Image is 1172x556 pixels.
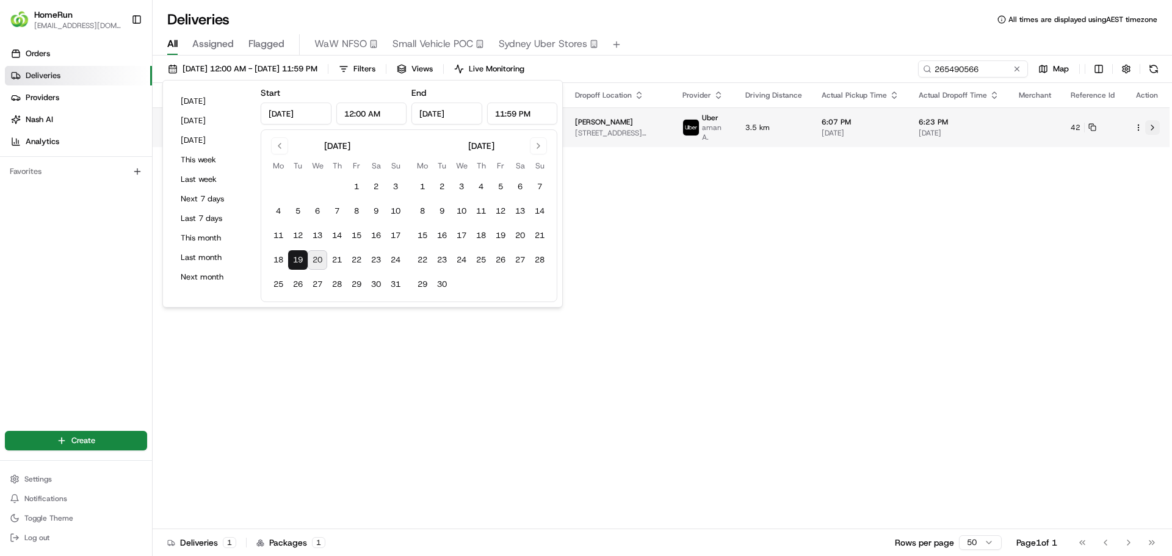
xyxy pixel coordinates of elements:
input: Time [336,103,407,125]
button: 23 [366,250,386,270]
div: 1 [312,537,325,548]
button: 2 [366,177,386,197]
button: 3 [452,177,471,197]
span: Analytics [26,136,59,147]
span: Live Monitoring [469,63,524,74]
button: 16 [366,226,386,245]
button: 7 [530,177,549,197]
a: Orders [5,44,152,63]
span: Providers [26,92,59,103]
button: Go to next month [530,137,547,154]
span: Small Vehicle POC [392,37,473,51]
th: Friday [347,159,366,172]
span: Provider [682,90,711,100]
th: Wednesday [308,159,327,172]
button: HomeRunHomeRun[EMAIL_ADDRESS][DOMAIN_NAME] [5,5,126,34]
button: HomeRun [34,9,73,21]
button: 24 [386,250,405,270]
button: Notifications [5,490,147,507]
div: Action [1134,90,1160,100]
div: Packages [256,536,325,549]
span: Deliveries [26,70,60,81]
button: 22 [347,250,366,270]
th: Friday [491,159,510,172]
span: Toggle Theme [24,513,73,523]
input: Date [411,103,482,125]
span: Uber [702,113,718,123]
button: 6 [510,177,530,197]
span: 6:23 PM [919,117,999,127]
button: 9 [432,201,452,221]
span: Nash AI [26,114,53,125]
span: All times are displayed using AEST timezone [1008,15,1157,24]
button: Views [391,60,438,78]
th: Sunday [530,159,549,172]
button: 19 [288,250,308,270]
th: Tuesday [432,159,452,172]
span: Settings [24,474,52,484]
span: [DATE] 12:00 AM - [DATE] 11:59 PM [183,63,317,74]
th: Monday [269,159,288,172]
button: 27 [308,275,327,294]
button: 25 [471,250,491,270]
button: 30 [432,275,452,294]
button: 14 [530,201,549,221]
button: 9 [366,201,386,221]
th: Saturday [510,159,530,172]
button: 16 [432,226,452,245]
button: 29 [413,275,432,294]
span: [DATE] [919,128,999,138]
a: Nash AI [5,110,152,129]
h1: Deliveries [167,10,230,29]
div: Deliveries [167,536,236,549]
button: 31 [386,275,405,294]
input: Date [261,103,331,125]
button: Next month [175,269,248,286]
div: Page 1 of 1 [1016,536,1057,549]
img: HomeRun [10,10,29,29]
button: 17 [386,226,405,245]
th: Saturday [366,159,386,172]
button: 20 [308,250,327,270]
button: Last month [175,249,248,266]
button: Create [5,431,147,450]
button: 26 [491,250,510,270]
div: [DATE] [324,140,350,152]
button: Next 7 days [175,190,248,208]
button: 23 [432,250,452,270]
button: 11 [471,201,491,221]
button: 3 [386,177,405,197]
button: 11 [269,226,288,245]
button: Refresh [1145,60,1162,78]
button: 28 [530,250,549,270]
button: Last 7 days [175,210,248,227]
button: 8 [347,201,366,221]
button: [DATE] [175,93,248,110]
span: [DATE] [822,128,899,138]
button: 26 [288,275,308,294]
button: [EMAIL_ADDRESS][DOMAIN_NAME] [34,21,121,31]
button: 18 [269,250,288,270]
span: Flagged [248,37,284,51]
span: Actual Dropoff Time [919,90,987,100]
button: 30 [366,275,386,294]
button: 12 [491,201,510,221]
button: 25 [269,275,288,294]
button: Map [1033,60,1074,78]
button: 12 [288,226,308,245]
span: Views [411,63,433,74]
span: Create [71,435,95,446]
span: Actual Pickup Time [822,90,887,100]
button: Settings [5,471,147,488]
span: Merchant [1019,90,1051,100]
button: 8 [413,201,432,221]
button: 6 [308,201,327,221]
div: Favorites [5,162,147,181]
p: Rows per page [895,536,954,549]
button: Last week [175,171,248,188]
span: aman A. [702,123,726,142]
button: 22 [413,250,432,270]
button: 15 [347,226,366,245]
button: 10 [386,201,405,221]
th: Thursday [327,159,347,172]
